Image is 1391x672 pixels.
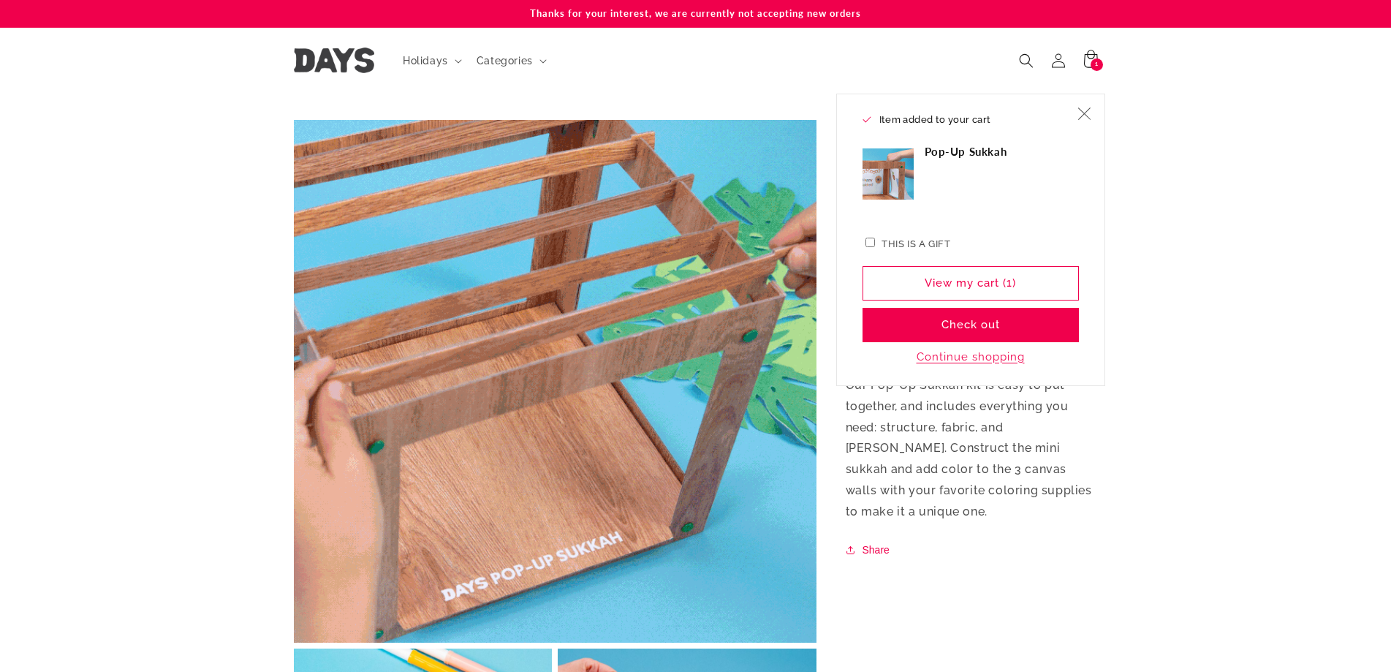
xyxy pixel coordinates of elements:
[294,48,374,73] img: Days United
[912,350,1029,364] button: Continue shopping
[846,375,1098,523] p: Our Pop-Up Sukkah kit is easy to put together, and includes everything you need: structure, fabri...
[925,145,1007,159] h3: Pop-Up Sukkah
[836,94,1105,387] div: Item added to your cart
[1069,98,1101,130] button: Close
[863,148,914,200] img: Wooden Pop-Up Sukkah (7855775744238)
[1095,58,1099,71] span: 1
[394,45,468,76] summary: Holidays
[403,54,448,67] span: Holidays
[863,266,1079,301] a: View my cart (1)
[863,308,1079,342] button: Check out
[468,45,553,76] summary: Categories
[846,541,894,559] button: Share
[882,238,950,249] label: This is a gift
[1010,45,1042,77] summary: Search
[477,54,533,67] span: Categories
[863,113,1069,127] h2: Item added to your cart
